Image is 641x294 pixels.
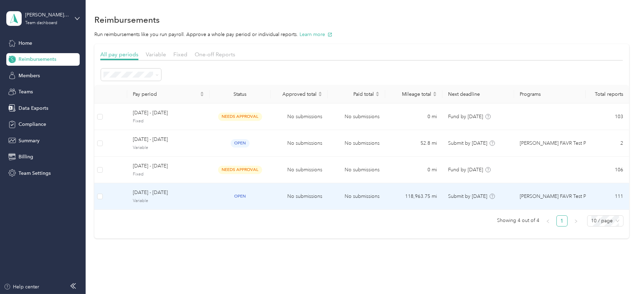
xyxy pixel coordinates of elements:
[328,183,385,210] td: No submissions
[146,51,166,58] span: Variable
[586,85,629,103] th: Total reports
[133,118,204,124] span: Fixed
[385,183,442,210] td: 118,963.75 mi
[271,130,328,157] td: No submissions
[133,171,204,178] span: Fixed
[133,145,204,151] span: Variable
[318,93,322,98] span: caret-down
[215,91,265,97] div: Status
[19,137,39,144] span: Summary
[271,157,328,183] td: No submissions
[433,93,437,98] span: caret-down
[497,215,540,226] span: Showing 4 out of 4
[333,91,374,97] span: Paid total
[25,11,69,19] div: [PERSON_NAME] Beverage Company
[546,219,550,223] span: left
[271,103,328,130] td: No submissions
[200,91,204,95] span: caret-up
[586,103,629,130] td: 103
[586,183,629,210] td: 111
[133,109,204,117] span: [DATE] - [DATE]
[19,121,46,128] span: Compliance
[19,56,56,63] span: Reimbursements
[94,16,160,23] h1: Reimbursements
[520,139,615,147] span: [PERSON_NAME] FAVR Test Program 2023
[520,193,615,200] span: [PERSON_NAME] FAVR Test Program 2023
[385,85,442,103] th: Mileage total
[4,283,39,291] button: Help center
[231,139,250,147] span: open
[133,162,204,170] span: [DATE] - [DATE]
[19,88,33,95] span: Teams
[385,103,442,130] td: 0 mi
[19,40,32,47] span: Home
[448,193,487,199] span: Submit by [DATE]
[19,170,51,177] span: Team Settings
[133,136,204,143] span: [DATE] - [DATE]
[25,21,57,25] div: Team dashboard
[385,130,442,157] td: 52.8 mi
[433,91,437,95] span: caret-up
[271,183,328,210] td: No submissions
[328,103,385,130] td: No submissions
[276,91,317,97] span: Approved total
[574,219,578,223] span: right
[100,51,138,58] span: All pay periods
[586,157,629,183] td: 106
[385,157,442,183] td: 0 mi
[591,216,619,226] span: 10 / page
[570,215,582,227] button: right
[328,130,385,157] td: No submissions
[94,31,629,38] p: Run reimbursements like you run payroll. Approve a whole pay period or individual reports.
[542,215,554,227] li: Previous Page
[602,255,641,294] iframe: Everlance-gr Chat Button Frame
[173,51,187,58] span: Fixed
[318,91,322,95] span: caret-up
[195,51,235,58] span: One-off Reports
[557,216,567,226] a: 1
[328,85,385,103] th: Paid total
[448,140,487,146] span: Submit by [DATE]
[442,85,514,103] th: Next deadline
[586,130,629,157] td: 2
[19,153,33,160] span: Billing
[587,215,624,227] div: Page Size
[127,85,210,103] th: Pay period
[328,157,385,183] td: No submissions
[133,91,199,97] span: Pay period
[133,189,204,196] span: [DATE] - [DATE]
[231,192,250,200] span: open
[300,31,332,38] button: Learn more
[218,113,262,121] span: needs approval
[19,72,40,79] span: Members
[133,198,204,204] span: Variable
[542,215,554,227] button: left
[514,85,586,103] th: Programs
[200,93,204,98] span: caret-down
[271,85,328,103] th: Approved total
[556,215,568,227] li: 1
[448,114,483,120] span: Fund by [DATE]
[375,93,380,98] span: caret-down
[19,105,48,112] span: Data Exports
[375,91,380,95] span: caret-up
[570,215,582,227] li: Next Page
[391,91,431,97] span: Mileage total
[218,166,262,174] span: needs approval
[448,167,483,173] span: Fund by [DATE]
